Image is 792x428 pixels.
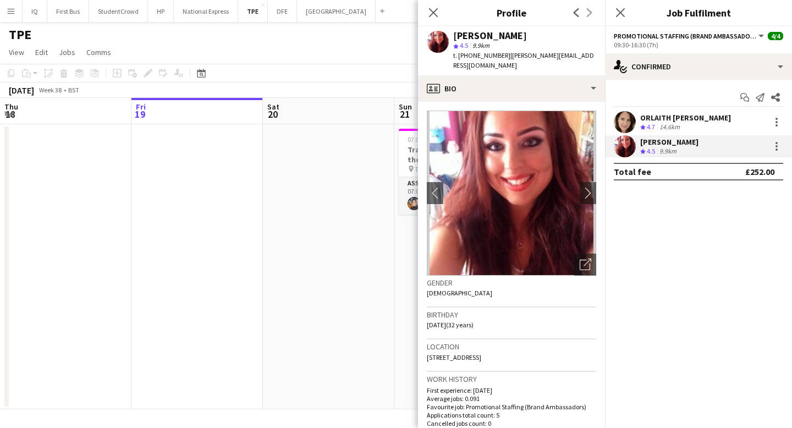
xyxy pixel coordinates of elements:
[453,51,510,59] span: t. [PHONE_NUMBER]
[9,26,31,43] h1: TPE
[614,166,651,177] div: Total fee
[470,41,492,50] span: 9.9km
[23,1,47,22] button: IQ
[460,41,468,50] span: 4.5
[427,386,596,394] p: First experience: [DATE]
[427,289,492,297] span: [DEMOGRAPHIC_DATA]
[399,177,522,215] app-card-role: Assistant Event Manager1/107:00-20:00 (13h)[PERSON_NAME]
[427,394,596,403] p: Average jobs: 0.091
[427,411,596,419] p: Applications total count: 5
[68,86,79,94] div: BST
[47,1,89,22] button: First Bus
[266,108,279,120] span: 20
[453,51,594,69] span: | [PERSON_NAME][EMAIL_ADDRESS][DOMAIN_NAME]
[605,53,792,80] div: Confirmed
[89,1,148,22] button: StudentCrowd
[614,32,757,40] span: Promotional Staffing (Brand Ambassadors)
[614,41,783,49] div: 09:30-16:30 (7h)
[397,108,412,120] span: 21
[640,137,698,147] div: [PERSON_NAME]
[9,47,24,57] span: View
[657,123,682,132] div: 14.6km
[399,129,522,215] app-job-card: 07:00-20:00 (13h)1/1Transpennine Express - Catch the Trains - Freshers Tour Travel Day1 RoleAssis...
[605,6,792,20] h3: Job Fulfilment
[768,32,783,40] span: 4/4
[134,108,146,120] span: 19
[427,310,596,320] h3: Birthday
[399,145,522,164] h3: Transpennine Express - Catch the Trains - Freshers Tour
[647,147,655,155] span: 4.5
[614,32,766,40] button: Promotional Staffing (Brand Ambassadors)
[408,135,455,144] span: 07:00-20:00 (13h)
[427,353,481,361] span: [STREET_ADDRESS]
[427,374,596,384] h3: Work history
[745,166,774,177] div: £252.00
[418,6,605,20] h3: Profile
[453,31,527,41] div: [PERSON_NAME]
[418,75,605,102] div: Bio
[82,45,116,59] a: Comms
[574,254,596,276] div: Open photos pop-in
[238,1,268,22] button: TPE
[427,111,596,276] img: Crew avatar or photo
[657,147,679,156] div: 9.9km
[427,321,474,329] span: [DATE] (32 years)
[427,278,596,288] h3: Gender
[647,123,655,131] span: 4.7
[4,45,29,59] a: View
[59,47,75,57] span: Jobs
[3,108,18,120] span: 18
[427,403,596,411] p: Favourite job: Promotional Staffing (Brand Ambassadors)
[86,47,111,57] span: Comms
[267,102,279,112] span: Sat
[297,1,376,22] button: [GEOGRAPHIC_DATA]
[136,102,146,112] span: Fri
[9,85,34,96] div: [DATE]
[640,113,731,123] div: ORLAITH [PERSON_NAME]
[31,45,52,59] a: Edit
[35,47,48,57] span: Edit
[427,342,596,352] h3: Location
[415,165,445,173] span: Travel Day
[174,1,238,22] button: National Express
[399,102,412,112] span: Sun
[36,86,64,94] span: Week 38
[148,1,174,22] button: HP
[427,419,596,427] p: Cancelled jobs count: 0
[4,102,18,112] span: Thu
[54,45,80,59] a: Jobs
[268,1,297,22] button: DFE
